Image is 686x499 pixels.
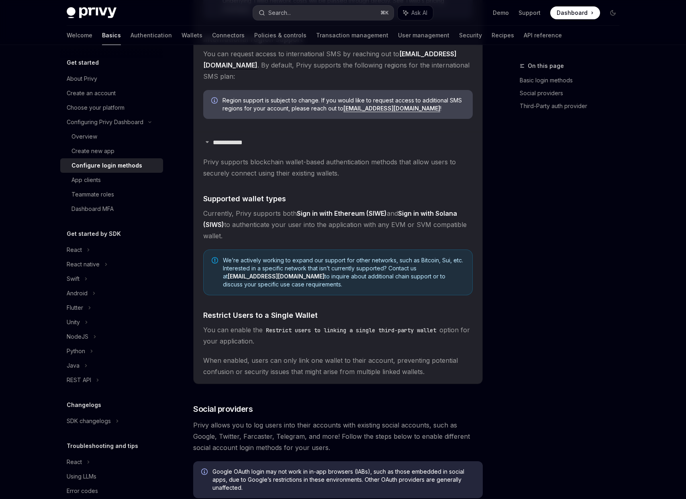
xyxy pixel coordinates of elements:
a: Dashboard MFA [60,202,163,216]
a: About Privy [60,72,163,86]
div: Create an account [67,88,116,98]
a: Basic login methods [520,74,626,87]
a: Teammate roles [60,187,163,202]
a: API reference [524,26,562,45]
span: Restrict Users to a Single Wallet [203,310,318,321]
svg: Note [212,257,218,264]
span: Google OAuth login may not work in in-app browsers (IABs), such as those embedded in social apps,... [212,468,475,492]
div: Teammate roles [71,190,114,199]
div: Search... [268,8,291,18]
div: Configuring Privy Dashboard [67,117,143,127]
a: Demo [493,9,509,17]
span: You can request access to international SMS by reaching out to . By default, Privy supports the f... [203,48,473,82]
div: Python [67,346,85,356]
span: Privy allows you to log users into their accounts with existing social accounts, such as Google, ... [193,419,483,453]
button: Toggle dark mode [606,6,619,19]
span: Social providers [193,403,253,415]
div: Dashboard MFA [71,204,114,214]
div: React [67,457,82,467]
div: React native [67,260,100,269]
div: Using LLMs [67,472,96,481]
div: React [67,245,82,255]
div: Unity [67,317,80,327]
a: Basics [102,26,121,45]
span: When enabled, users can only link one wallet to their account, preventing potential confusion or ... [203,355,473,377]
span: Ask AI [411,9,427,17]
a: Support [519,9,541,17]
a: Security [459,26,482,45]
div: About Privy [67,74,97,84]
div: Java [67,361,80,370]
span: Region support is subject to change. If you would like to request access to additional SMS region... [223,96,465,112]
a: Authentication [131,26,172,45]
div: Swift [67,274,80,284]
img: dark logo [67,7,116,18]
button: Search...⌘K [253,6,394,20]
code: Restrict users to linking a single third-party wallet [263,326,439,335]
a: Recipes [492,26,514,45]
span: Privy supports blockchain wallet-based authentication methods that allow users to securely connec... [203,156,473,179]
div: App clients [71,175,101,185]
a: Overview [60,129,163,144]
a: Transaction management [316,26,388,45]
div: SDK changelogs [67,416,111,426]
h5: Troubleshooting and tips [67,441,138,451]
span: Dashboard [557,9,588,17]
span: Currently, Privy supports both and to authenticate your user into the application with any EVM or... [203,208,473,241]
a: Welcome [67,26,92,45]
details: **** **** **Privy supports blockchain wallet-based authentication methods that allow users to sec... [194,132,482,384]
span: Supported wallet types [203,193,286,204]
span: You can enable the option for your application. [203,324,473,347]
a: Social providers [520,87,626,100]
div: REST API [67,375,91,385]
a: Create new app [60,144,163,158]
a: Dashboard [550,6,600,19]
div: Create new app [71,146,114,156]
span: ⌘ K [380,10,389,16]
button: Ask AI [398,6,433,20]
a: App clients [60,173,163,187]
a: Error codes [60,484,163,498]
h5: Changelogs [67,400,101,410]
div: Choose your platform [67,103,125,112]
a: Third-Party auth provider [520,100,626,112]
h5: Get started by SDK [67,229,121,239]
span: We’re actively working to expand our support for other networks, such as Bitcoin, Sui, etc. Inter... [223,256,464,288]
strong: Sign in with Ethereum (SIWE) [297,209,387,217]
a: Wallets [182,26,202,45]
div: Overview [71,132,97,141]
a: [EMAIL_ADDRESS][DOMAIN_NAME] [343,105,440,112]
svg: Info [211,97,219,105]
svg: Info [201,468,209,477]
a: Create an account [60,86,163,100]
div: NodeJS [67,332,88,342]
a: User management [398,26,449,45]
div: Flutter [67,303,83,313]
div: Configure login methods [71,161,142,170]
span: On this page [528,61,564,71]
a: Configure login methods [60,158,163,173]
h5: Get started [67,58,99,67]
a: Using LLMs [60,469,163,484]
a: [EMAIL_ADDRESS][DOMAIN_NAME] [228,273,325,280]
a: Policies & controls [254,26,306,45]
div: Error codes [67,486,98,496]
a: Connectors [212,26,245,45]
div: Android [67,288,88,298]
a: Choose your platform [60,100,163,115]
